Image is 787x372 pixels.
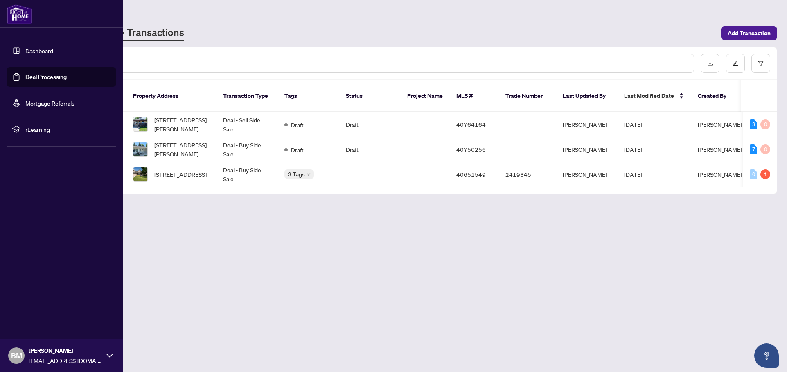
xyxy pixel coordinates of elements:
td: - [401,162,450,187]
th: Created By [691,80,740,112]
img: thumbnail-img [133,167,147,181]
span: rLearning [25,125,110,134]
span: Add Transaction [728,27,771,40]
span: [PERSON_NAME] [29,346,102,355]
a: Dashboard [25,47,53,54]
div: 7 [750,144,757,154]
button: Open asap [754,343,779,368]
span: edit [733,61,738,66]
span: [DATE] [624,171,642,178]
div: 0 [750,169,757,179]
button: download [701,54,719,73]
button: Add Transaction [721,26,777,40]
td: Deal - Sell Side Sale [216,112,278,137]
td: - [339,162,401,187]
span: [PERSON_NAME] [698,146,742,153]
span: Last Modified Date [624,91,674,100]
span: 3 Tags [288,169,305,179]
img: logo [7,4,32,24]
span: filter [758,61,764,66]
span: 40750256 [456,146,486,153]
div: 3 [750,119,757,129]
a: Deal Processing [25,73,67,81]
td: Draft [339,112,401,137]
th: MLS # [450,80,499,112]
td: - [401,137,450,162]
td: - [401,112,450,137]
div: 0 [760,119,770,129]
span: 40651549 [456,171,486,178]
th: Last Updated By [556,80,618,112]
span: Draft [291,120,304,129]
span: 40764164 [456,121,486,128]
span: [STREET_ADDRESS] [154,170,207,179]
a: Mortgage Referrals [25,99,74,107]
td: [PERSON_NAME] [556,112,618,137]
td: Deal - Buy Side Sale [216,137,278,162]
th: Last Modified Date [618,80,691,112]
td: Draft [339,137,401,162]
button: filter [751,54,770,73]
div: 0 [760,144,770,154]
span: download [707,61,713,66]
span: [PERSON_NAME] [698,171,742,178]
img: thumbnail-img [133,117,147,131]
td: - [499,112,556,137]
span: Draft [291,145,304,154]
td: [PERSON_NAME] [556,162,618,187]
span: down [307,172,311,176]
th: Trade Number [499,80,556,112]
th: Tags [278,80,339,112]
th: Status [339,80,401,112]
span: [PERSON_NAME] [698,121,742,128]
span: [STREET_ADDRESS][PERSON_NAME] [154,115,210,133]
span: [DATE] [624,121,642,128]
td: [PERSON_NAME] [556,137,618,162]
td: Deal - Buy Side Sale [216,162,278,187]
img: thumbnail-img [133,142,147,156]
td: 2419345 [499,162,556,187]
span: [STREET_ADDRESS][PERSON_NAME][PERSON_NAME] [154,140,210,158]
th: Project Name [401,80,450,112]
button: edit [726,54,745,73]
span: [DATE] [624,146,642,153]
span: BM [11,350,22,361]
div: 1 [760,169,770,179]
th: Transaction Type [216,80,278,112]
td: - [499,137,556,162]
span: [EMAIL_ADDRESS][DOMAIN_NAME] [29,356,102,365]
th: Property Address [126,80,216,112]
